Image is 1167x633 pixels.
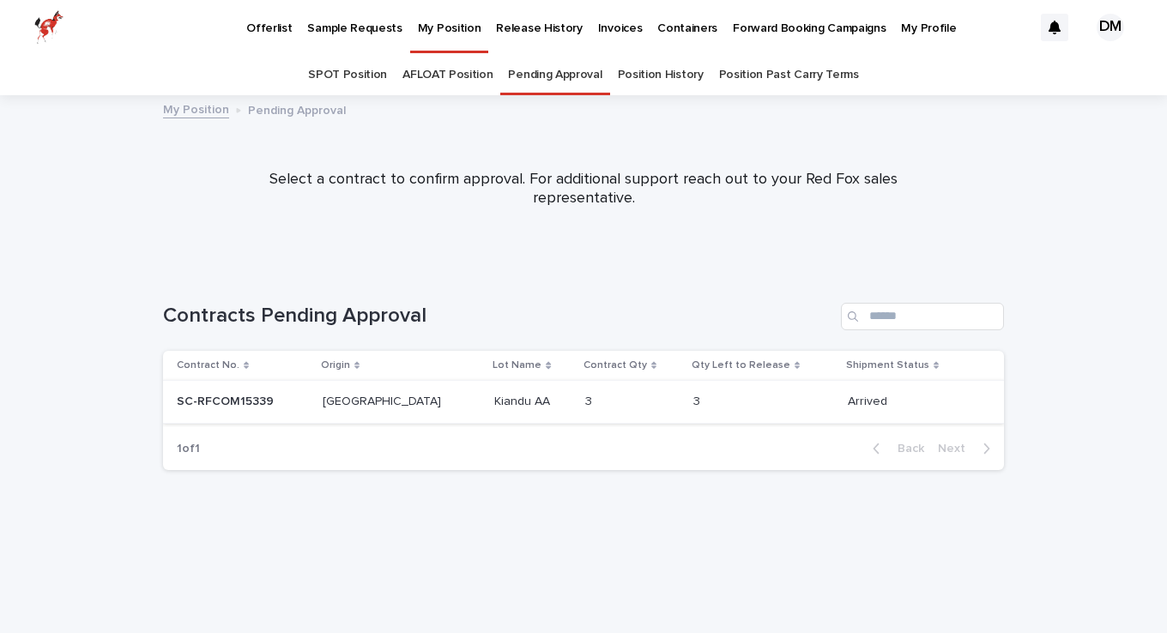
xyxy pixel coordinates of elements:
p: Qty Left to Release [692,356,790,375]
p: Select a contract to confirm approval. For additional support reach out to your Red Fox sales rep... [240,171,927,208]
p: SC-RFCOM15339 [177,391,277,409]
a: Pending Approval [508,55,602,95]
p: 3 [693,391,704,409]
a: Position History [618,55,704,95]
p: 1 of 1 [163,428,214,470]
span: Back [887,443,924,455]
span: Next [938,443,976,455]
a: AFLOAT Position [402,55,493,95]
button: Back [859,441,931,456]
h1: Contracts Pending Approval [163,304,834,329]
p: [GEOGRAPHIC_DATA] [323,391,444,409]
a: Position Past Carry Terms [719,55,859,95]
tr: SC-RFCOM15339SC-RFCOM15339 [GEOGRAPHIC_DATA][GEOGRAPHIC_DATA] Kiandu AAKiandu AA 33 33 ArrivedArr... [163,381,1004,424]
p: Lot Name [493,356,541,375]
p: Arrived [848,391,891,409]
div: DM [1097,14,1124,41]
p: Kiandu AA [494,391,553,409]
p: Origin [321,356,350,375]
p: Shipment Status [846,356,929,375]
p: Pending Approval [248,99,346,118]
p: Contract Qty [583,356,647,375]
img: zttTXibQQrCfv9chImQE [34,10,63,45]
p: 3 [585,391,596,409]
input: Search [841,303,1004,330]
a: SPOT Position [308,55,387,95]
p: Contract No. [177,356,239,375]
button: Next [931,441,1004,456]
a: My Position [163,99,229,118]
